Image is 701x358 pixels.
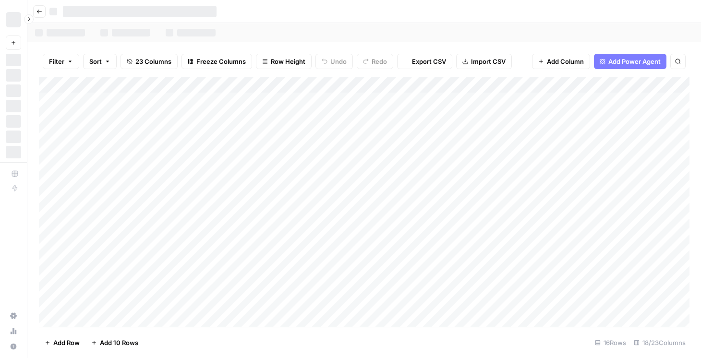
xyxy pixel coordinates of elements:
button: Add Column [532,54,590,69]
span: 23 Columns [135,57,171,66]
button: Import CSV [456,54,512,69]
span: Add Column [547,57,584,66]
div: 16 Rows [591,335,630,350]
button: Add Power Agent [594,54,666,69]
button: Redo [357,54,393,69]
button: Add Row [39,335,85,350]
button: Row Height [256,54,312,69]
button: Help + Support [6,339,21,354]
span: Row Height [271,57,305,66]
button: Filter [43,54,79,69]
button: Undo [315,54,353,69]
span: Add Row [53,338,80,347]
span: Filter [49,57,64,66]
span: Undo [330,57,347,66]
span: Add 10 Rows [100,338,138,347]
span: Sort [89,57,102,66]
button: Add 10 Rows [85,335,144,350]
span: Freeze Columns [196,57,246,66]
span: Export CSV [412,57,446,66]
span: Add Power Agent [608,57,661,66]
button: 23 Columns [121,54,178,69]
span: Import CSV [471,57,506,66]
a: Usage [6,323,21,339]
a: Settings [6,308,21,323]
span: Redo [372,57,387,66]
button: Export CSV [397,54,452,69]
button: Sort [83,54,117,69]
button: Freeze Columns [181,54,252,69]
div: 18/23 Columns [630,335,689,350]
